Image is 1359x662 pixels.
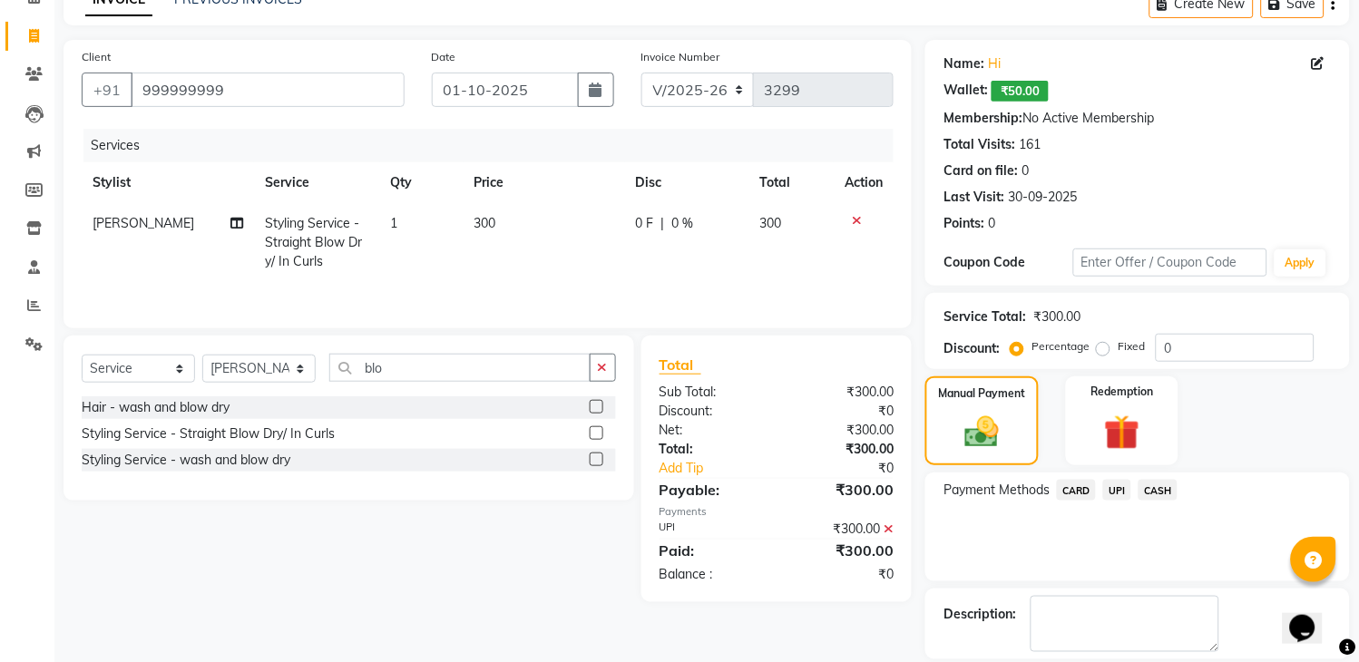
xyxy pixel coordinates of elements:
div: Payable: [646,479,777,501]
span: Payment Methods [943,481,1050,500]
th: Action [834,162,894,203]
img: _gift.svg [1093,411,1150,454]
div: Balance : [646,565,777,584]
div: ₹300.00 [1033,307,1080,326]
img: _cash.svg [954,413,1009,452]
th: Service [254,162,379,203]
label: Date [432,49,456,65]
span: 1 [391,215,398,231]
span: 300 [760,215,782,231]
span: 300 [474,215,496,231]
div: Card on file: [943,161,1018,180]
span: Styling Service - Straight Blow Dry/ In Curls [265,215,362,269]
div: ₹300.00 [777,540,907,561]
label: Client [82,49,111,65]
div: Membership: [943,109,1022,128]
span: | [661,214,665,233]
label: Redemption [1090,384,1153,400]
div: Paid: [646,540,777,561]
div: ₹0 [798,459,907,478]
span: 0 F [636,214,654,233]
div: Sub Total: [646,383,777,402]
th: Stylist [82,162,254,203]
label: Manual Payment [939,385,1026,402]
a: Hi [988,54,1001,73]
th: Disc [625,162,749,203]
label: Fixed [1118,338,1145,355]
div: Styling Service - Straight Blow Dry/ In Curls [82,424,335,443]
label: Percentage [1031,338,1090,355]
div: 0 [988,214,995,233]
div: ₹0 [777,565,907,584]
div: Discount: [943,339,1000,358]
div: ₹0 [777,402,907,421]
div: ₹300.00 [777,440,907,459]
div: Description: [943,605,1016,624]
div: No Active Membership [943,109,1332,128]
div: Payments [660,504,895,520]
div: ₹300.00 [777,479,907,501]
div: ₹300.00 [777,520,907,539]
button: +91 [82,73,132,107]
span: CASH [1139,480,1178,501]
div: Net: [646,421,777,440]
div: 0 [1022,161,1029,180]
span: CARD [1057,480,1096,501]
div: Total: [646,440,777,459]
div: UPI [646,520,777,539]
span: Total [660,355,701,375]
div: Points: [943,214,984,233]
div: Coupon Code [943,253,1073,272]
label: Invoice Number [641,49,720,65]
input: Search or Scan [329,354,591,382]
input: Search by Name/Mobile/Email/Code [131,73,405,107]
div: Hair - wash and blow dry [82,398,230,417]
div: Styling Service - wash and blow dry [82,451,290,470]
div: 161 [1019,135,1041,154]
th: Price [464,162,625,203]
span: ₹50.00 [992,81,1049,102]
div: Services [83,129,907,162]
div: ₹300.00 [777,383,907,402]
a: Add Tip [646,459,798,478]
div: Wallet: [943,81,988,102]
div: Name: [943,54,984,73]
div: 30-09-2025 [1008,188,1077,207]
div: Discount: [646,402,777,421]
div: Service Total: [943,307,1026,326]
input: Enter Offer / Coupon Code [1073,248,1267,277]
span: 0 % [672,214,694,233]
div: Last Visit: [943,188,1004,207]
span: [PERSON_NAME] [93,215,194,231]
span: UPI [1103,480,1131,501]
th: Qty [380,162,464,203]
div: ₹300.00 [777,421,907,440]
div: Total Visits: [943,135,1015,154]
iframe: chat widget [1283,589,1341,644]
button: Apply [1275,249,1326,277]
th: Total [749,162,835,203]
